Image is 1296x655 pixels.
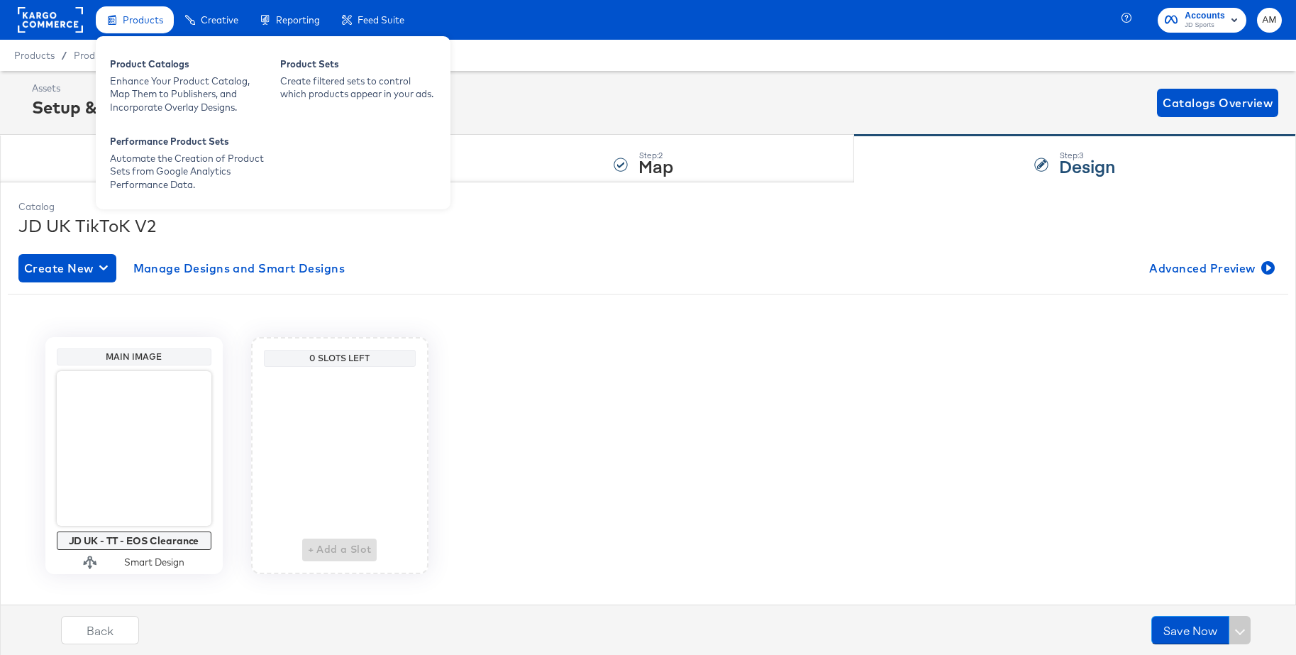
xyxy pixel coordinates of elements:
[267,353,412,364] div: 0 Slots Left
[1263,12,1276,28] span: AM
[124,556,184,569] div: Smart Design
[638,154,673,177] strong: Map
[1163,93,1273,113] span: Catalogs Overview
[74,50,153,61] a: Product Catalogs
[358,14,404,26] span: Feed Suite
[1185,9,1225,23] span: Accounts
[638,150,673,160] div: Step: 2
[123,14,163,26] span: Products
[14,50,55,61] span: Products
[1151,616,1229,644] button: Save Now
[1143,254,1278,282] button: Advanced Preview
[61,616,139,644] button: Back
[32,82,210,95] div: Assets
[60,535,208,546] div: JD UK - TT - EOS Clearance
[128,254,351,282] button: Manage Designs and Smart Designs
[1185,20,1225,31] span: JD Sports
[276,14,320,26] span: Reporting
[1158,8,1246,33] button: AccountsJD Sports
[18,214,1278,238] div: JD UK TikToK V2
[133,258,345,278] span: Manage Designs and Smart Designs
[32,95,210,119] div: Setup & Map Catalog
[24,258,111,278] span: Create New
[55,50,74,61] span: /
[1059,154,1115,177] strong: Design
[60,351,208,363] div: Main Image
[18,254,116,282] button: Create New
[18,200,1278,214] div: Catalog
[1257,8,1282,33] button: AM
[1149,258,1272,278] span: Advanced Preview
[1157,89,1278,117] button: Catalogs Overview
[1059,150,1115,160] div: Step: 3
[201,14,238,26] span: Creative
